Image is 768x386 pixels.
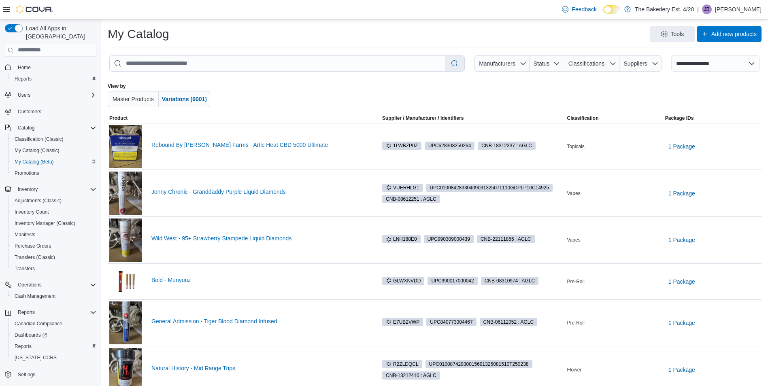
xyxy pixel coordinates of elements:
[15,147,60,154] span: My Catalog (Classic)
[15,197,62,204] span: Adjustments (Classic)
[11,168,96,178] span: Promotions
[15,320,62,327] span: Canadian Compliance
[109,268,142,295] img: Bold - Munyunz
[566,142,664,151] div: Topicals
[109,172,142,215] img: Jonny Chronic - Granddaddy Purple Liquid Diamonds
[11,291,96,301] span: Cash Management
[16,5,53,13] img: Cova
[108,83,126,89] label: View by
[162,96,207,102] span: Variations (6001)
[665,362,698,378] button: 1 Package
[18,186,38,193] span: Inventory
[15,280,96,290] span: Operations
[477,235,535,243] span: CNB-22111855 : AGLC
[8,218,100,229] button: Inventory Manager (Classic)
[11,319,66,329] a: Canadian Compliance
[11,330,96,340] span: Dashboards
[424,235,474,243] span: UPC990309000439
[426,318,476,326] span: UPC840773004467
[8,168,100,179] button: Promotions
[704,4,710,14] span: JB
[2,184,100,195] button: Inventory
[386,184,419,191] span: VUERHLG1
[2,122,100,134] button: Catalog
[665,232,698,248] button: 1 Package
[18,125,34,131] span: Catalog
[11,264,96,274] span: Transfers
[11,230,96,240] span: Manifests
[11,330,50,340] a: Dashboards
[382,115,464,121] div: Supplier / Manufacturer / Identifiers
[619,55,662,72] button: Suppliers
[11,230,38,240] a: Manifests
[18,108,41,115] span: Customers
[11,207,96,217] span: Inventory Count
[11,218,96,228] span: Inventory Manager (Classic)
[702,4,712,14] div: Jodie Brokopp
[15,332,47,338] span: Dashboards
[18,371,35,378] span: Settings
[8,195,100,206] button: Adjustments (Classic)
[425,142,474,150] span: UPC628308250264
[481,142,532,149] span: CNB-18312337 : AGLC
[382,277,424,285] span: GLWXNVDD
[8,73,100,85] button: Reports
[15,170,39,176] span: Promotions
[371,115,464,121] span: Supplier / Manufacturer / Identifiers
[15,293,55,299] span: Cash Management
[568,60,604,67] span: Classifications
[11,74,35,84] a: Reports
[559,1,600,17] a: Feedback
[108,91,159,107] button: Master Products
[15,123,38,133] button: Catalog
[11,157,96,167] span: My Catalog (Beta)
[566,277,664,286] div: Pre-Roll
[697,4,699,14] p: |
[2,89,100,101] button: Users
[426,184,553,192] span: UPC01008428330409031325071110GDPLP10C14925
[572,5,596,13] span: Feedback
[18,309,35,316] span: Reports
[159,91,210,107] button: Variations (6001)
[8,229,100,240] button: Manifests
[15,62,96,72] span: Home
[623,60,647,67] span: Suppliers
[15,209,49,215] span: Inventory Count
[11,241,96,251] span: Purchase Orders
[430,184,549,191] span: UPC 01008428330409031325071110GDPLP10C14925
[671,30,684,38] span: Tools
[386,372,436,379] span: CNB-13212410 : AGLC
[382,235,421,243] span: LNH188E0
[566,365,664,375] div: Flower
[109,125,142,168] img: Rebound By Stewart Farms - Artic Heat CBD 5000 Ultimate
[15,280,45,290] button: Operations
[151,189,368,195] a: Jonny Chronic - Granddaddy Purple Liquid Diamonds
[386,195,436,203] span: CNB-08612251 : AGLC
[11,146,63,155] a: My Catalog (Classic)
[15,343,32,350] span: Reports
[11,134,67,144] a: Classification (Classic)
[11,196,65,206] a: Adjustments (Classic)
[8,341,100,352] button: Reports
[665,115,694,121] span: Package IDs
[635,4,694,14] p: The Bakedery Est. 4/20
[428,142,471,149] span: UPC 628308250264
[382,195,440,203] span: CNB-08612251 : AGLC
[8,318,100,329] button: Canadian Compliance
[478,142,536,150] span: CNB-18312337 : AGLC
[15,254,55,261] span: Transfers (Classic)
[15,369,96,379] span: Settings
[11,252,58,262] a: Transfers (Classic)
[151,365,368,371] a: Natural History - Mid Range Trips
[15,90,34,100] button: Users
[483,318,534,326] span: CNB-06112052 : AGLC
[386,361,419,368] span: R2ZLDQCL
[11,341,35,351] a: Reports
[485,277,535,284] span: CNB-08310974 : AGLC
[430,318,472,326] span: UPC 840773004467
[566,318,664,328] div: Pre-Roll
[650,26,695,42] button: Tools
[715,4,762,14] p: [PERSON_NAME]
[8,291,100,302] button: Cash Management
